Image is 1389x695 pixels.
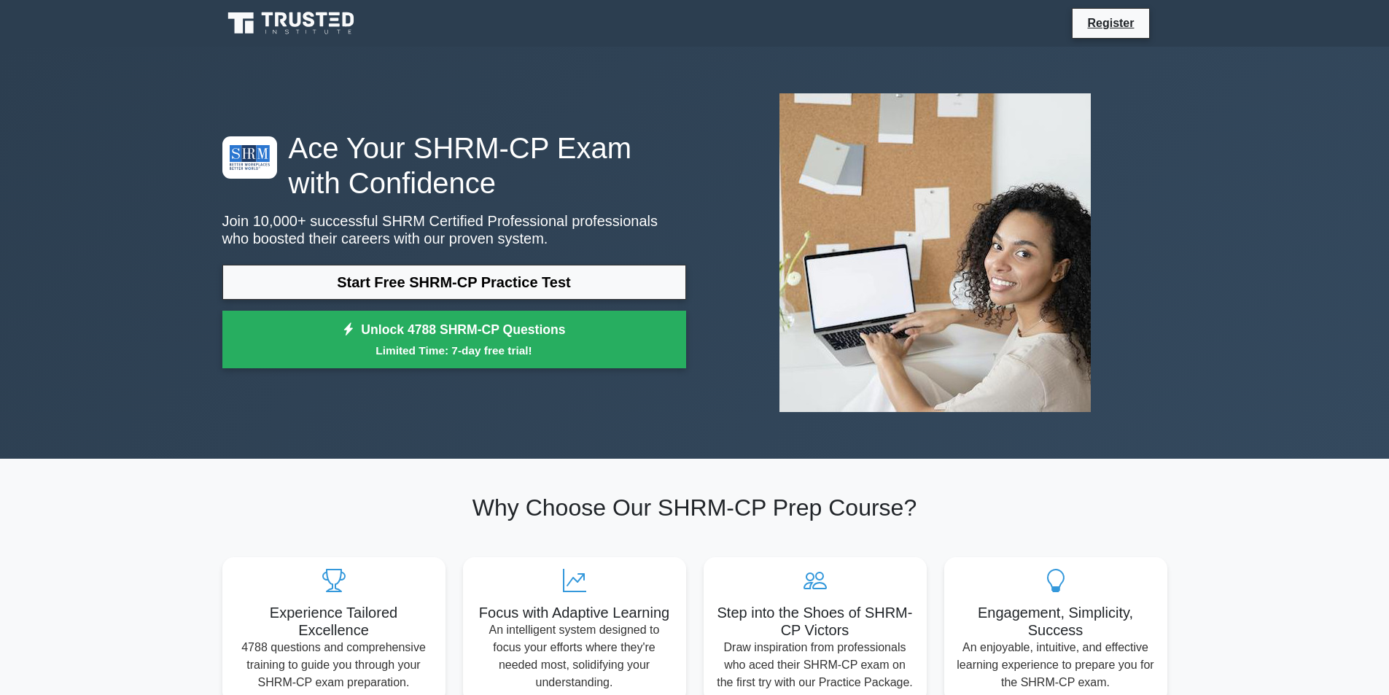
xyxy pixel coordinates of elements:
h1: Ace Your SHRM-CP Exam with Confidence [222,131,686,201]
p: Join 10,000+ successful SHRM Certified Professional professionals who boosted their careers with ... [222,212,686,247]
h5: Step into the Shoes of SHRM-CP Victors [715,604,915,639]
small: Limited Time: 7-day free trial! [241,342,668,359]
h5: Focus with Adaptive Learning [475,604,674,621]
h5: Experience Tailored Excellence [234,604,434,639]
p: An intelligent system designed to focus your efforts where they're needed most, solidifying your ... [475,621,674,691]
a: Unlock 4788 SHRM-CP QuestionsLimited Time: 7-day free trial! [222,311,686,369]
a: Register [1078,14,1143,32]
h5: Engagement, Simplicity, Success [956,604,1156,639]
h2: Why Choose Our SHRM-CP Prep Course? [222,494,1167,521]
p: Draw inspiration from professionals who aced their SHRM-CP exam on the first try with our Practic... [715,639,915,691]
a: Start Free SHRM-CP Practice Test [222,265,686,300]
p: 4788 questions and comprehensive training to guide you through your SHRM-CP exam preparation. [234,639,434,691]
p: An enjoyable, intuitive, and effective learning experience to prepare you for the SHRM-CP exam. [956,639,1156,691]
